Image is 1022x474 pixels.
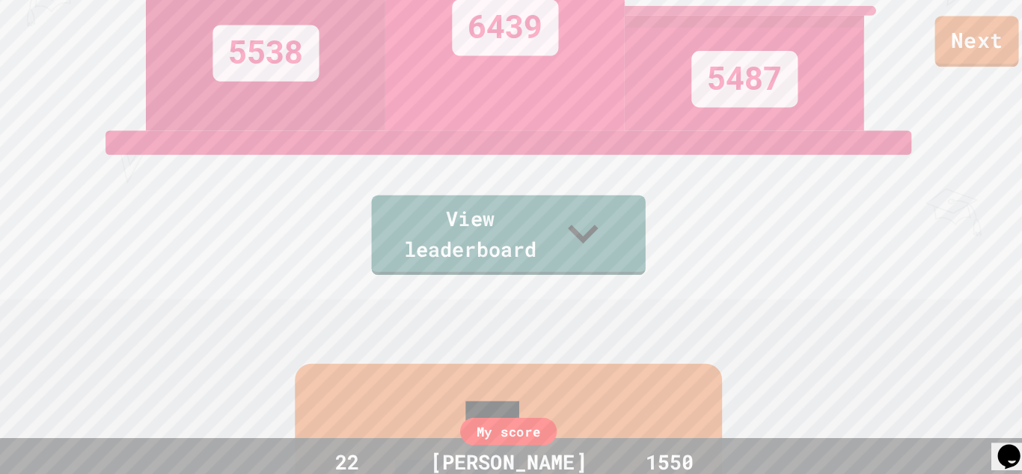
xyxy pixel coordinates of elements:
[466,410,556,436] div: My score
[959,414,1007,459] iframe: chat widget
[681,70,780,122] div: 5487
[236,46,335,98] div: 5538
[384,204,638,278] a: View leaderboard
[305,437,417,466] div: 22
[907,37,985,85] a: Next
[459,22,557,74] div: 6439
[423,437,599,466] div: [PERSON_NAME]
[605,437,717,466] div: 1550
